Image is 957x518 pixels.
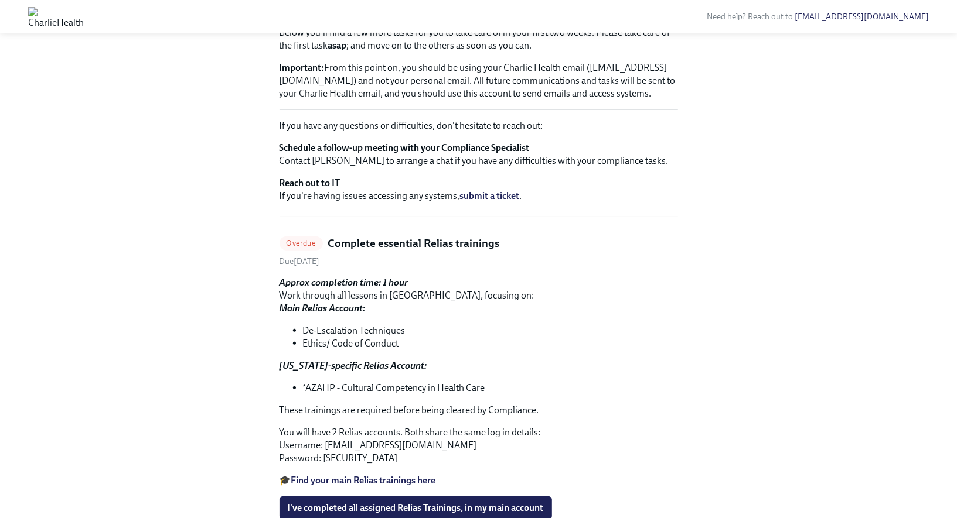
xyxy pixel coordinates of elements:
p: If you have any questions or difficulties, don't hesitate to reach out: [280,119,678,132]
a: [EMAIL_ADDRESS][DOMAIN_NAME] [795,12,929,22]
p: Contact [PERSON_NAME] to arrange a chat if you have any difficulties with your compliance tasks. [280,142,678,167]
a: submit a ticket [460,190,520,201]
li: De-Escalation Techniques [303,324,678,337]
span: I've completed all assigned Relias Trainings, in my main account [288,502,544,514]
span: Need help? Reach out to [707,12,929,22]
p: From this point on, you should be using your Charlie Health email ([EMAIL_ADDRESS][DOMAIN_NAME]) ... [280,61,678,100]
strong: Important: [280,62,325,73]
strong: Approx completion time: 1 hour [280,277,408,288]
strong: asap [328,40,347,51]
strong: Schedule a follow-up meeting with your Compliance Specialist [280,142,530,153]
p: These trainings are required before being cleared by Compliance. [280,404,678,417]
strong: [US_STATE]-specific Relias Account: [280,360,427,371]
li: *AZAHP - Cultural Competency in Health Care [303,382,678,394]
li: Ethics/ Code of Conduct [303,337,678,350]
h5: Complete essential Relias trainings [328,236,499,251]
p: 🎓 [280,474,678,487]
strong: Reach out to IT [280,177,340,188]
img: CharlieHealth [28,7,84,26]
p: Below you'll find a few more tasks for you to take care of in your first two weeks. Please take c... [280,26,678,52]
p: Work through all lessons in [GEOGRAPHIC_DATA], focusing on: [280,276,678,315]
a: Find your main Relias trainings here [291,475,436,486]
span: Overdue [280,239,323,248]
p: If you're having issues accessing any systems, . [280,177,678,203]
a: OverdueComplete essential Relias trainingsDue[DATE] [280,236,678,267]
strong: Main Relias Account: [280,303,366,314]
p: You will have 2 Relias accounts. Both share the same log in details: Username: [EMAIL_ADDRESS][DO... [280,426,678,465]
span: Friday, October 3rd 2025, 9:00 am [280,256,320,266]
